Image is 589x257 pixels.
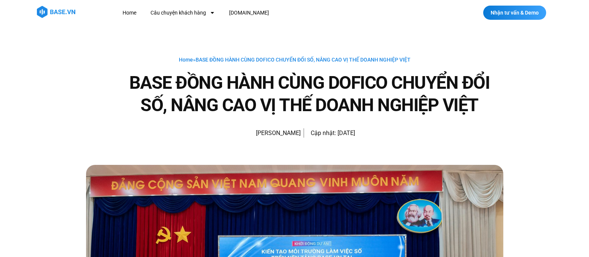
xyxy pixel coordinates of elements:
[145,6,221,20] a: Câu chuyện khách hàng
[196,57,411,63] span: BASE ĐỒNG HÀNH CÙNG DOFICO CHUYỂN ĐỔI SỐ, NÂNG CAO VỊ THẾ DOANH NGHIỆP VIỆT
[116,72,503,116] h1: BASE ĐỒNG HÀNH CÙNG DOFICO CHUYỂN ĐỔI SỐ, NÂNG CAO VỊ THẾ DOANH NGHIỆP VIỆT
[491,10,539,15] span: Nhận tư vấn & Demo
[483,6,546,20] a: Nhận tư vấn & Demo
[179,57,411,63] span: »
[311,129,336,137] span: Cập nhật:
[234,124,301,142] a: Picture of Đoàn Đức [PERSON_NAME]
[117,6,142,20] a: Home
[179,57,193,63] a: Home
[117,6,406,20] nav: Menu
[252,128,301,138] span: [PERSON_NAME]
[338,129,355,137] time: [DATE]
[224,6,275,20] a: [DOMAIN_NAME]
